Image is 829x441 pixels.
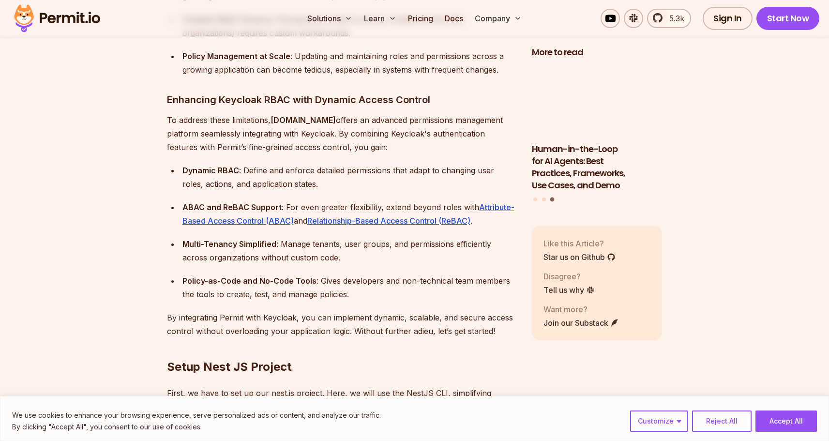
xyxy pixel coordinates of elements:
[543,251,616,263] a: Star us on Github
[543,271,595,282] p: Disagree?
[663,13,684,24] span: 5.3k
[532,46,663,59] h2: More to read
[533,198,537,201] button: Go to slide 1
[307,216,470,226] a: Relationship-Based Access Control (ReBAC)
[12,410,381,421] p: We use cookies to enhance your browsing experience, serve personalized ads or content, and analyz...
[182,202,514,226] a: Attribute-Based Access Control (ABAC)
[532,143,663,191] h3: Human-in-the-Loop for AI Agents: Best Practices, Frameworks, Use Cases, and Demo
[167,386,516,413] p: First, we have to set up our nest.js project. Here, we will use the NestJS CLI, simplifying proje...
[471,9,526,28] button: Company
[647,9,691,28] a: 5.3k
[10,2,105,35] img: Permit logo
[271,115,336,125] strong: [DOMAIN_NAME]
[755,411,817,432] button: Accept All
[756,7,820,30] a: Start Now
[167,311,516,338] p: By integrating Permit with Keycloak, you can implement dynamic, scalable, and secure access contr...
[360,9,400,28] button: Learn
[532,64,663,138] img: Human-in-the-Loop for AI Agents: Best Practices, Frameworks, Use Cases, and Demo
[630,411,688,432] button: Customize
[543,284,595,296] a: Tell us why
[167,113,516,154] p: To address these limitations, offers an advanced permissions management platform seamlessly integ...
[543,238,616,249] p: Like this Article?
[12,421,381,433] p: By clicking "Accept All", you consent to our use of cookies.
[182,51,290,61] strong: Policy Management at Scale
[167,320,516,375] h2: Setup Nest JS Project
[167,92,516,107] h3: Enhancing Keycloak RBAC with Dynamic Access Control
[441,9,467,28] a: Docs
[692,411,752,432] button: Reject All
[182,237,516,264] div: : Manage tenants, user groups, and permissions efficiently across organizations without custom code.
[182,166,239,175] strong: Dynamic RBAC
[532,64,663,192] li: 3 of 3
[303,9,356,28] button: Solutions
[404,9,437,28] a: Pricing
[182,164,516,191] div: : Define and enforce detailed permissions that adapt to changing user roles, actions, and applica...
[182,239,276,249] strong: Multi-Tenancy Simplified
[542,198,546,201] button: Go to slide 2
[543,317,619,329] a: Join our Substack
[182,49,516,76] div: : Updating and maintaining roles and permissions across a growing application can become tedious,...
[543,304,619,315] p: Want more?
[182,200,516,228] div: : For even greater flexibility, extend beyond roles with and .
[703,7,753,30] a: Sign In
[532,64,663,203] div: Posts
[182,202,282,212] strong: ABAC and ReBAC Support
[182,274,516,301] div: : Gives developers and non-technical team members the tools to create, test, and manage policies.
[182,276,317,286] strong: Policy-as-Code and No-Code Tools
[550,198,555,202] button: Go to slide 3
